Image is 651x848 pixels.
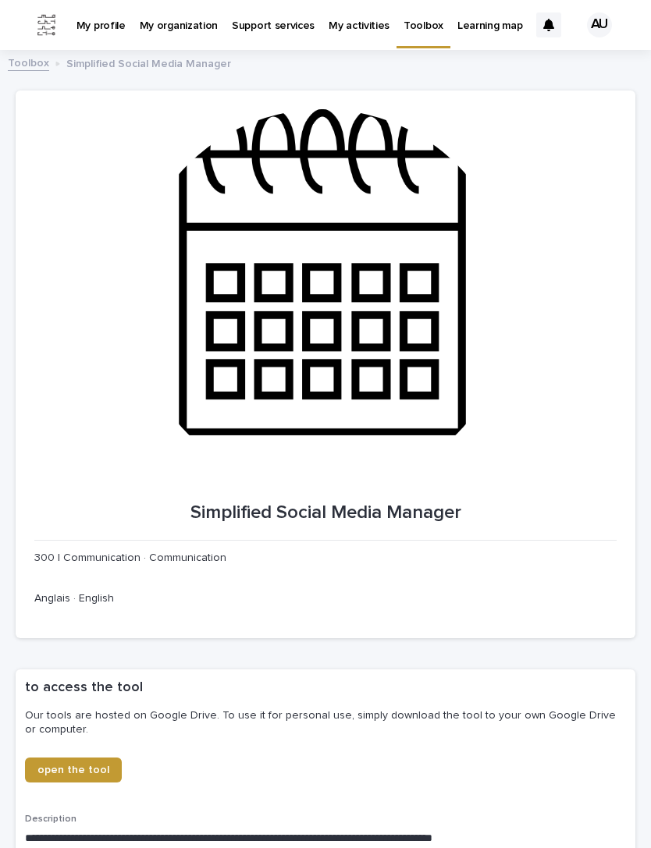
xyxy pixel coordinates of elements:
[31,9,62,41] img: Jx8JiDZqSLW7pnA6nIo1
[37,765,109,775] span: open the tool
[34,502,617,524] p: Simplified Social Media Manager
[25,758,122,782] a: open the tool
[25,814,76,824] span: Description
[587,12,612,37] div: AU
[25,679,143,697] h2: to access the tool
[34,591,617,607] p: Anglais · English
[66,54,231,71] p: Simplified Social Media Manager
[34,550,617,566] p: 300 | Communication · Communication
[25,708,620,736] p: Our tools are hosted on Google Drive. To use it for personal use, simply download the tool to you...
[8,53,49,71] a: Toolbox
